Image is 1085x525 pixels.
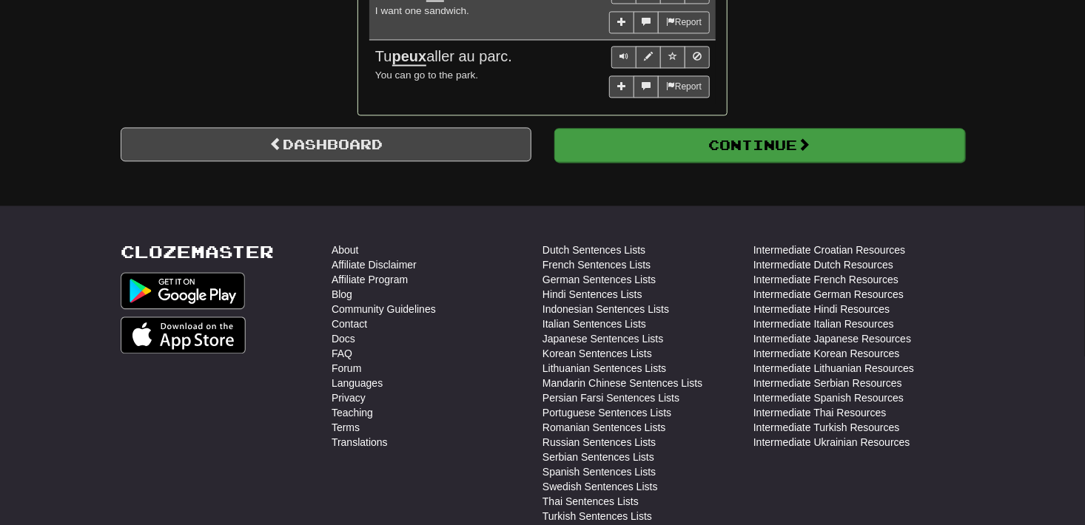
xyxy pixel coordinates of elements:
[121,127,531,161] a: Dashboard
[542,346,652,361] a: Korean Sentences Lists
[332,302,436,316] a: Community Guidelines
[609,75,634,98] button: Add sentence to collection
[332,316,367,331] a: Contact
[542,509,652,524] a: Turkish Sentences Lists
[542,390,679,405] a: Persian Farsi Sentences Lists
[609,75,710,98] div: More sentence controls
[542,464,656,479] a: Spanish Sentences Lists
[332,361,361,376] a: Forum
[375,5,469,16] small: I want one sandwich.
[542,435,656,450] a: Russian Sentences Lists
[660,46,685,68] button: Toggle favorite
[542,479,658,494] a: Swedish Sentences Lists
[542,272,656,287] a: German Sentences Lists
[658,75,710,98] button: Report
[332,243,359,257] a: About
[542,302,669,316] a: Indonesian Sentences Lists
[542,420,666,435] a: Romanian Sentences Lists
[753,376,902,390] a: Intermediate Serbian Resources
[121,316,246,353] img: Get it on App Store
[332,331,355,346] a: Docs
[121,243,274,261] a: Clozemaster
[542,331,663,346] a: Japanese Sentences Lists
[753,316,894,331] a: Intermediate Italian Resources
[609,11,710,33] div: More sentence controls
[753,257,893,272] a: Intermediate Dutch Resources
[542,376,702,390] a: Mandarin Chinese Sentences Lists
[611,46,636,68] button: Play sentence audio
[542,450,654,464] a: Serbian Sentences Lists
[611,46,710,68] div: Sentence controls
[542,257,651,272] a: French Sentences Lists
[753,361,914,376] a: Intermediate Lithuanian Resources
[753,405,887,420] a: Intermediate Thai Resources
[753,346,900,361] a: Intermediate Korean Resources
[609,11,634,33] button: Add sentence to collection
[542,316,646,331] a: Italian Sentences Lists
[542,405,671,420] a: Portuguese Sentences Lists
[685,46,710,68] button: Toggle ignore
[636,46,661,68] button: Edit sentence
[332,376,383,390] a: Languages
[332,390,366,405] a: Privacy
[375,70,478,81] small: You can go to the park.
[753,243,905,257] a: Intermediate Croatian Resources
[332,435,388,450] a: Translations
[753,302,890,316] a: Intermediate Hindi Resources
[753,420,900,435] a: Intermediate Turkish Resources
[332,272,408,287] a: Affiliate Program
[542,361,666,376] a: Lithuanian Sentences Lists
[753,390,904,405] a: Intermediate Spanish Resources
[554,128,965,162] button: Continue
[542,494,639,509] a: Thai Sentences Lists
[121,272,245,309] img: Get it on Google Play
[658,11,710,33] button: Report
[332,405,373,420] a: Teaching
[753,435,910,450] a: Intermediate Ukrainian Resources
[332,346,352,361] a: FAQ
[753,287,904,302] a: Intermediate German Resources
[392,48,427,66] u: peux
[375,48,512,66] span: Tu aller au parc.
[542,243,645,257] a: Dutch Sentences Lists
[332,287,352,302] a: Blog
[332,420,360,435] a: Terms
[753,331,911,346] a: Intermediate Japanese Resources
[332,257,417,272] a: Affiliate Disclaimer
[542,287,642,302] a: Hindi Sentences Lists
[753,272,898,287] a: Intermediate French Resources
